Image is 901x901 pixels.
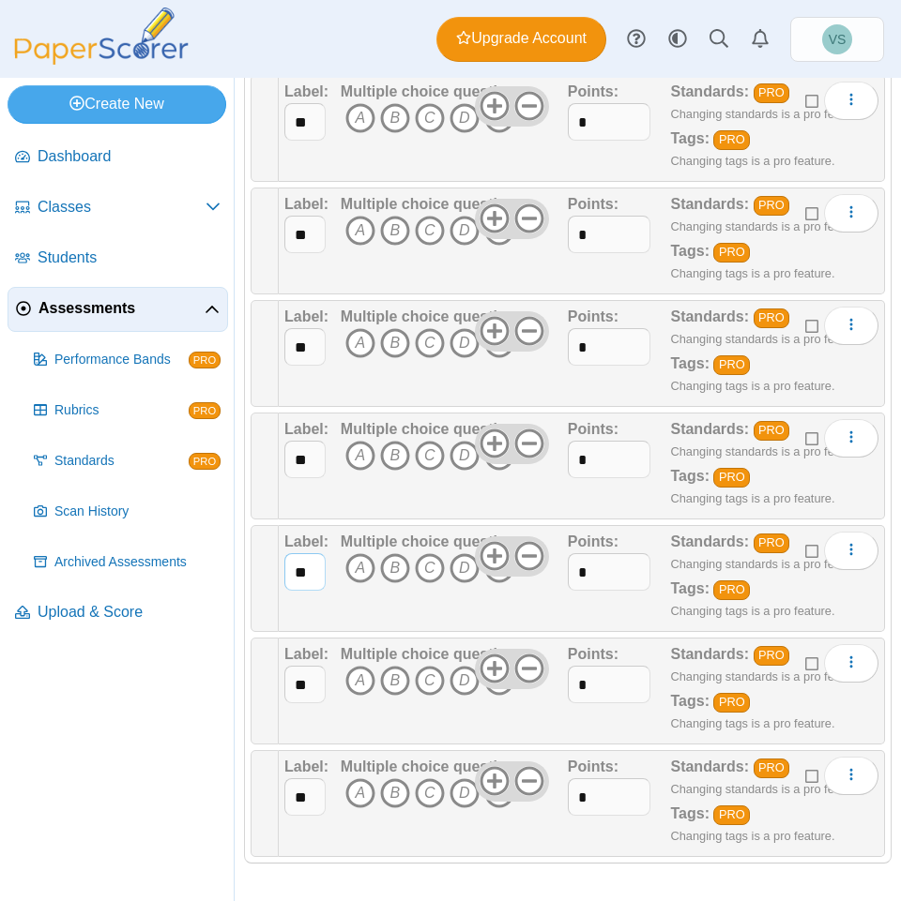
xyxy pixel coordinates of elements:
i: D [450,328,480,358]
b: Label: [284,83,328,99]
i: A [345,778,375,808]
a: Vanessa Sanders [790,17,884,62]
a: PRO [713,805,750,824]
span: Archived Assessments [54,553,221,572]
a: Standards PRO [26,439,228,484]
i: C [415,216,445,246]
i: B [380,553,410,583]
a: PRO [713,130,750,149]
span: PRO [189,402,221,419]
b: Multiple choice question [341,421,516,437]
a: Rubrics PRO [26,388,228,433]
button: More options [824,532,878,569]
span: Dashboard [38,146,221,167]
a: PRO [713,693,750,712]
i: D [450,216,480,246]
span: Upgrade Account [456,28,587,49]
b: Tags: [670,693,709,709]
i: A [345,441,375,471]
small: Changing standards is a pro feature. [670,557,864,571]
i: D [450,103,480,133]
i: C [415,666,445,696]
a: Dashboard [8,135,228,180]
i: B [380,103,410,133]
i: D [450,441,480,471]
i: A [345,328,375,358]
span: Assessments [38,298,205,319]
i: D [450,553,480,583]
a: PRO [754,308,790,327]
i: D [450,666,480,696]
b: Tags: [670,468,709,484]
b: Standards: [670,646,749,662]
i: B [380,328,410,358]
b: Tags: [670,805,709,821]
a: PRO [713,580,750,599]
small: Changing standards is a pro feature. [670,332,864,346]
span: Performance Bands [54,351,189,369]
i: C [415,778,445,808]
a: Upload & Score [8,591,228,636]
i: A [345,553,375,583]
button: More options [824,82,878,119]
i: A [345,216,375,246]
a: PRO [754,83,790,102]
a: PRO [713,243,750,262]
small: Changing tags is a pro feature. [670,491,834,505]
button: More options [824,419,878,457]
i: B [380,666,410,696]
i: C [415,441,445,471]
a: Archived Assessments [26,540,228,585]
a: PRO [713,355,750,374]
b: Standards: [670,308,749,324]
b: Standards: [670,196,749,212]
span: Standards [54,452,189,471]
small: Changing tags is a pro feature. [670,604,834,618]
b: Tags: [670,243,709,259]
b: Multiple choice question [341,533,516,549]
b: Tags: [670,580,709,596]
b: Standards: [670,758,749,774]
span: PRO [189,352,221,368]
b: Points: [568,758,618,774]
button: More options [824,194,878,232]
a: PaperScorer [8,52,195,68]
small: Changing standards is a pro feature. [670,669,864,683]
a: PRO [754,421,790,440]
a: Students [8,236,228,281]
a: PRO [754,758,790,777]
b: Multiple choice question [341,308,516,324]
b: Multiple choice question [341,196,516,212]
b: Points: [568,308,618,324]
b: Points: [568,421,618,437]
button: More options [824,757,878,794]
a: PRO [713,468,750,487]
a: Upgrade Account [436,17,606,62]
a: PRO [754,533,790,552]
small: Changing tags is a pro feature. [670,716,834,730]
small: Changing standards is a pro feature. [670,782,864,796]
small: Changing tags is a pro feature. [670,379,834,393]
small: Changing tags is a pro feature. [670,829,834,843]
b: Points: [568,83,618,99]
small: Changing tags is a pro feature. [670,154,834,168]
small: Changing tags is a pro feature. [670,266,834,280]
b: Label: [284,533,328,549]
span: Vanessa Sanders [822,24,852,54]
i: D [450,778,480,808]
b: Tags: [670,130,709,146]
span: Rubrics [54,401,189,420]
b: Label: [284,308,328,324]
i: B [380,441,410,471]
span: Upload & Score [38,602,221,623]
i: B [380,216,410,246]
b: Label: [284,758,328,774]
small: Changing standards is a pro feature. [670,219,864,233]
a: PRO [754,196,790,215]
b: Points: [568,646,618,662]
span: Classes [38,197,206,218]
a: Alerts [740,19,781,60]
b: Tags: [670,355,709,371]
b: Multiple choice question [341,758,516,774]
b: Multiple choice question [341,83,516,99]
